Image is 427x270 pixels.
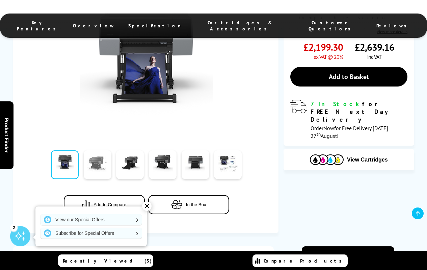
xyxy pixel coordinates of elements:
a: Recently Viewed (3) [58,254,153,267]
span: Order for Free Delivery [DATE] 27 August! [311,125,388,139]
a: Compare Products [252,254,348,267]
sup: th [317,131,321,137]
img: Cartridges [310,154,344,165]
span: Cartridges & Accessories [194,20,286,32]
a: Add to Basket [290,67,407,87]
a: Subscribe for Special Offers [41,228,142,239]
span: Product Finder [3,118,10,152]
span: Compare Products [264,258,345,264]
span: In the Box [186,202,206,207]
span: Recently Viewed (3) [63,258,152,264]
span: £2,199.30 [303,41,343,53]
a: View our Special Offers [41,214,142,225]
div: modal_delivery [290,100,407,139]
span: Key Features [17,20,59,32]
span: £2,639.16 [355,41,394,53]
span: View Cartridges [347,157,388,163]
span: Now [323,125,334,131]
div: for FREE Next Day Delivery [311,100,407,123]
button: Add to Compare [64,195,145,214]
span: Overview [73,23,115,29]
button: In the Box [148,195,229,214]
div: ✕ [142,201,152,211]
div: 2 [10,224,18,231]
span: inc VAT [367,53,381,60]
span: ex VAT @ 20% [314,53,343,60]
span: Specification [128,23,181,29]
span: Add to Compare [94,202,126,207]
img: Epson SureColor SC-P7500 [80,2,213,134]
a: View Brochure [302,246,395,263]
span: 7 In Stock [311,100,362,108]
button: View Cartridges [289,154,409,165]
span: Reviews [376,23,410,29]
span: Customer Questions [299,20,363,32]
